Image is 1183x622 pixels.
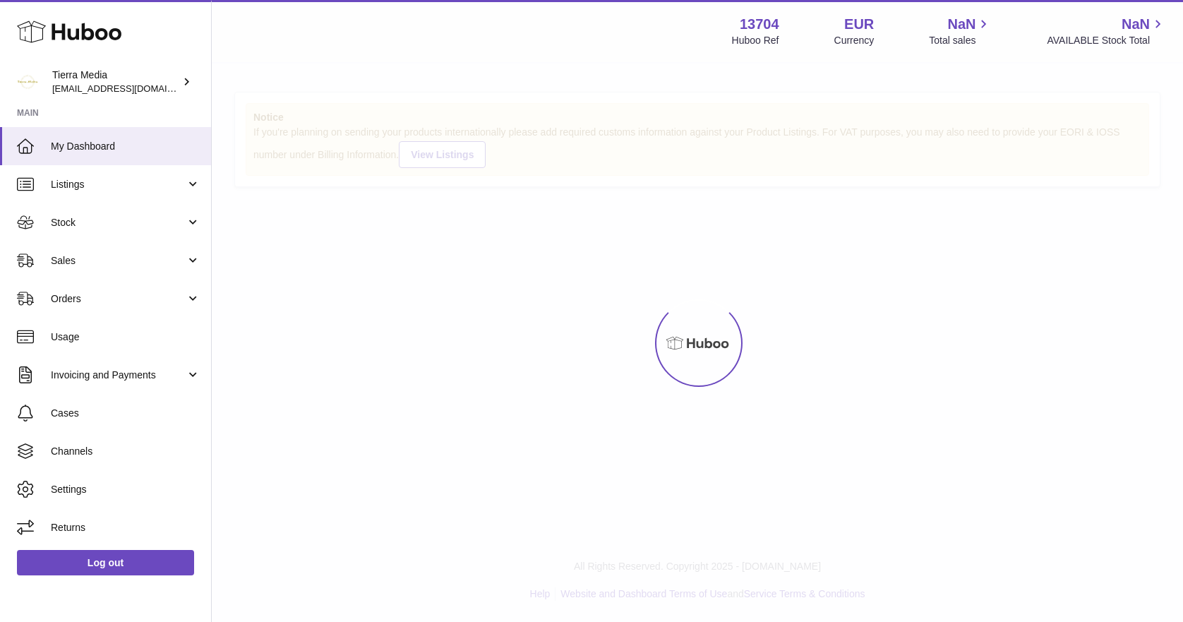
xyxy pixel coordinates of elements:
span: Channels [51,445,200,458]
span: NaN [947,15,975,34]
a: Log out [17,550,194,575]
span: AVAILABLE Stock Total [1047,34,1166,47]
span: Cases [51,407,200,420]
span: Total sales [929,34,992,47]
span: Listings [51,178,186,191]
span: Usage [51,330,200,344]
span: Invoicing and Payments [51,369,186,382]
span: Settings [51,483,200,496]
a: NaN AVAILABLE Stock Total [1047,15,1166,47]
strong: EUR [844,15,874,34]
span: Stock [51,216,186,229]
span: My Dashboard [51,140,200,153]
span: NaN [1122,15,1150,34]
img: hola.tierramedia@gmail.com [17,71,38,92]
a: NaN Total sales [929,15,992,47]
span: Returns [51,521,200,534]
span: [EMAIL_ADDRESS][DOMAIN_NAME] [52,83,208,94]
span: Orders [51,292,186,306]
div: Tierra Media [52,68,179,95]
div: Huboo Ref [732,34,779,47]
span: Sales [51,254,186,268]
strong: 13704 [740,15,779,34]
div: Currency [834,34,875,47]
